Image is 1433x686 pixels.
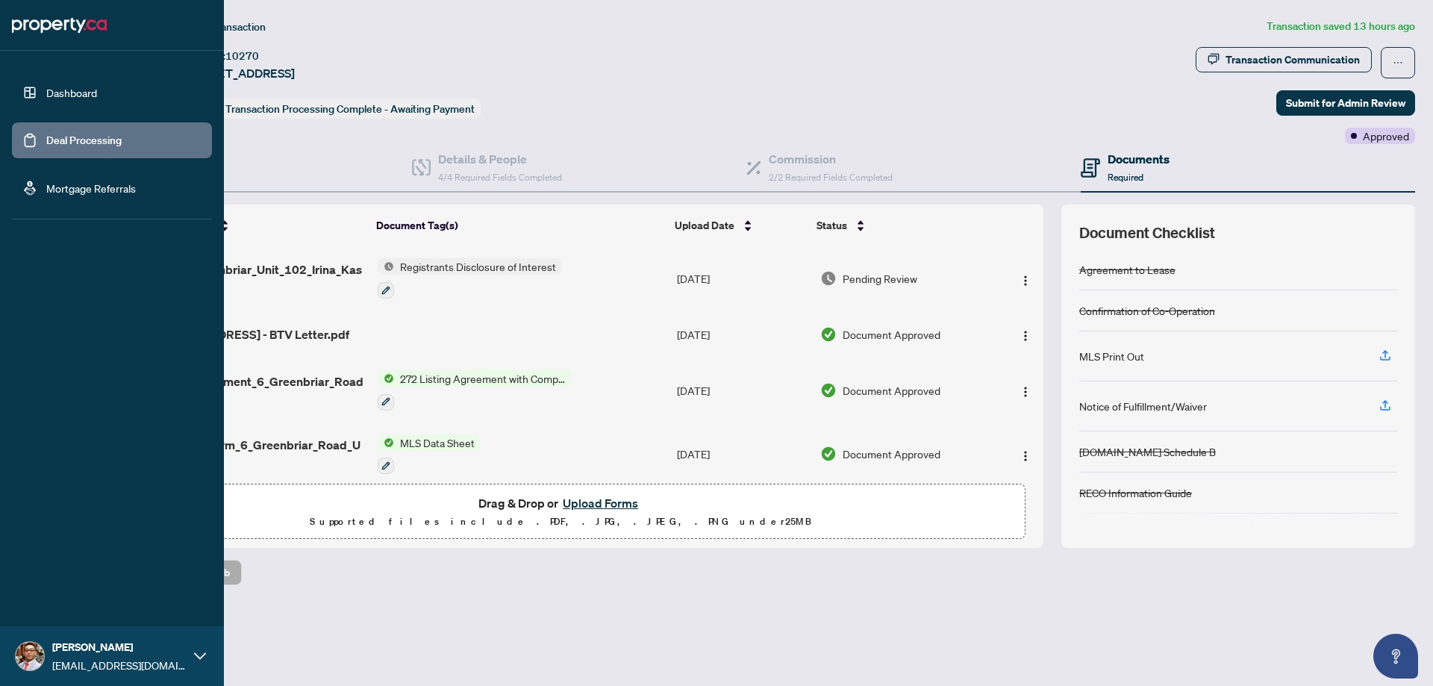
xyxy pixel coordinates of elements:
[1020,330,1031,342] img: Logo
[1079,348,1144,364] div: MLS Print Out
[769,150,893,168] h4: Commission
[1286,91,1405,115] span: Submit for Admin Review
[1373,634,1418,679] button: Open asap
[46,134,122,147] a: Deal Processing
[820,382,837,399] img: Document Status
[1014,378,1037,402] button: Logo
[186,20,266,34] span: View Transaction
[438,172,562,183] span: 4/4 Required Fields Completed
[378,434,481,475] button: Status IconMLS Data Sheet
[12,13,107,37] img: logo
[146,261,366,296] span: Offer_6_Greenbriar_Unit_102_Irina_Kashina 1.pdf
[1226,48,1360,72] div: Transaction Communication
[671,311,814,358] td: [DATE]
[1108,172,1143,183] span: Required
[820,270,837,287] img: Document Status
[675,217,734,234] span: Upload Date
[46,181,136,195] a: Mortgage Referrals
[671,246,814,311] td: [DATE]
[378,258,562,299] button: Status IconRegistrants Disclosure of Interest
[370,205,668,246] th: Document Tag(s)
[1079,261,1176,278] div: Agreement to Lease
[769,172,893,183] span: 2/2 Required Fields Completed
[1079,222,1215,243] span: Document Checklist
[378,258,394,275] img: Status Icon
[16,642,44,670] img: Profile Icon
[1108,150,1170,168] h4: Documents
[820,446,837,462] img: Document Status
[105,513,1016,531] p: Supported files include .PDF, .JPG, .JPEG, .PNG under 25 MB
[843,382,940,399] span: Document Approved
[1393,57,1403,68] span: ellipsis
[843,446,940,462] span: Document Approved
[1363,128,1409,144] span: Approved
[52,639,187,655] span: [PERSON_NAME]
[140,205,370,246] th: (8) File Name
[820,326,837,343] img: Document Status
[478,493,643,513] span: Drag & Drop or
[96,484,1025,540] span: Drag & Drop orUpload FormsSupported files include .PDF, .JPG, .JPEG, .PNG under25MB
[669,205,811,246] th: Upload Date
[1020,275,1031,287] img: Logo
[146,436,366,472] span: MLS_Data_Form_6_Greenbriar_Road_Unit_102.pdf
[146,372,366,408] span: Listing_Agreement_6_Greenbriar_Road_Unit_102.pdf
[1079,484,1192,501] div: RECO Information Guide
[1020,386,1031,398] img: Logo
[1079,302,1215,319] div: Confirmation of Co-Operation
[811,205,988,246] th: Status
[671,358,814,422] td: [DATE]
[146,325,349,343] span: [STREET_ADDRESS] - BTV Letter.pdf
[378,434,394,451] img: Status Icon
[843,270,917,287] span: Pending Review
[1020,450,1031,462] img: Logo
[185,64,295,82] span: [STREET_ADDRESS]
[1267,18,1415,35] article: Transaction saved 13 hours ago
[378,370,571,411] button: Status Icon272 Listing Agreement with Company Schedule A
[1079,398,1207,414] div: Notice of Fulfillment/Waiver
[1276,90,1415,116] button: Submit for Admin Review
[394,370,571,387] span: 272 Listing Agreement with Company Schedule A
[225,102,475,116] span: Transaction Processing Complete - Awaiting Payment
[394,258,562,275] span: Registrants Disclosure of Interest
[1014,322,1037,346] button: Logo
[1196,47,1372,72] button: Transaction Communication
[817,217,847,234] span: Status
[438,150,562,168] h4: Details & People
[671,422,814,487] td: [DATE]
[394,434,481,451] span: MLS Data Sheet
[378,370,394,387] img: Status Icon
[843,326,940,343] span: Document Approved
[46,86,97,99] a: Dashboard
[225,49,259,63] span: 10270
[185,99,481,119] div: Status:
[558,493,643,513] button: Upload Forms
[52,657,187,673] span: [EMAIL_ADDRESS][DOMAIN_NAME]
[1079,443,1216,460] div: [DOMAIN_NAME] Schedule B
[1014,266,1037,290] button: Logo
[1014,442,1037,466] button: Logo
